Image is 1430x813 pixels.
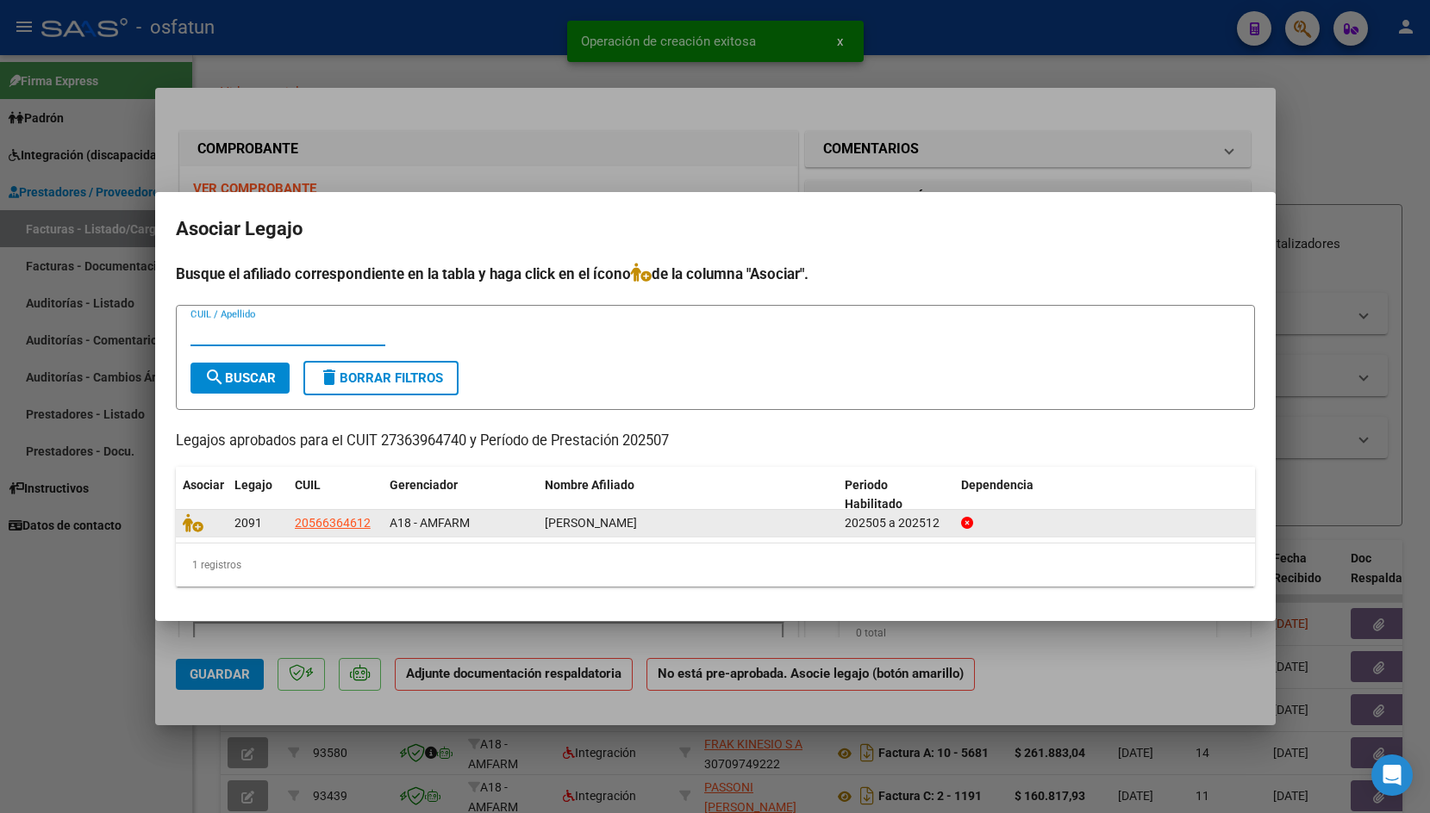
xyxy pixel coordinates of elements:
span: Asociar [183,478,224,492]
p: Legajos aprobados para el CUIT 27363964740 y Período de Prestación 202507 [176,431,1255,452]
span: CUIL [295,478,321,492]
button: Buscar [190,363,290,394]
span: Dependencia [961,478,1033,492]
datatable-header-cell: Dependencia [954,467,1255,524]
datatable-header-cell: Gerenciador [383,467,538,524]
datatable-header-cell: Nombre Afiliado [538,467,839,524]
span: Legajo [234,478,272,492]
span: Nombre Afiliado [545,478,634,492]
datatable-header-cell: Legajo [228,467,288,524]
div: 1 registros [176,543,1255,586]
h4: Busque el afiliado correspondiente en la tabla y haga click en el ícono de la columna "Asociar". [176,263,1255,285]
mat-icon: delete [319,367,340,388]
span: Borrar Filtros [319,370,443,386]
span: Periodo Habilitado [845,478,902,512]
span: Buscar [204,370,276,386]
datatable-header-cell: Asociar [176,467,228,524]
datatable-header-cell: Periodo Habilitado [838,467,954,524]
span: 2091 [234,516,262,530]
datatable-header-cell: CUIL [288,467,383,524]
h2: Asociar Legajo [176,213,1255,245]
div: Open Intercom Messenger [1371,754,1413,796]
button: Borrar Filtros [303,361,459,395]
div: 202505 a 202512 [845,513,947,533]
span: 20566364612 [295,516,371,530]
mat-icon: search [204,367,225,388]
span: Gerenciador [390,478,458,492]
span: A18 - AMFARM [390,516,470,530]
span: LOVERA JONAS LIONEL [545,516,637,530]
